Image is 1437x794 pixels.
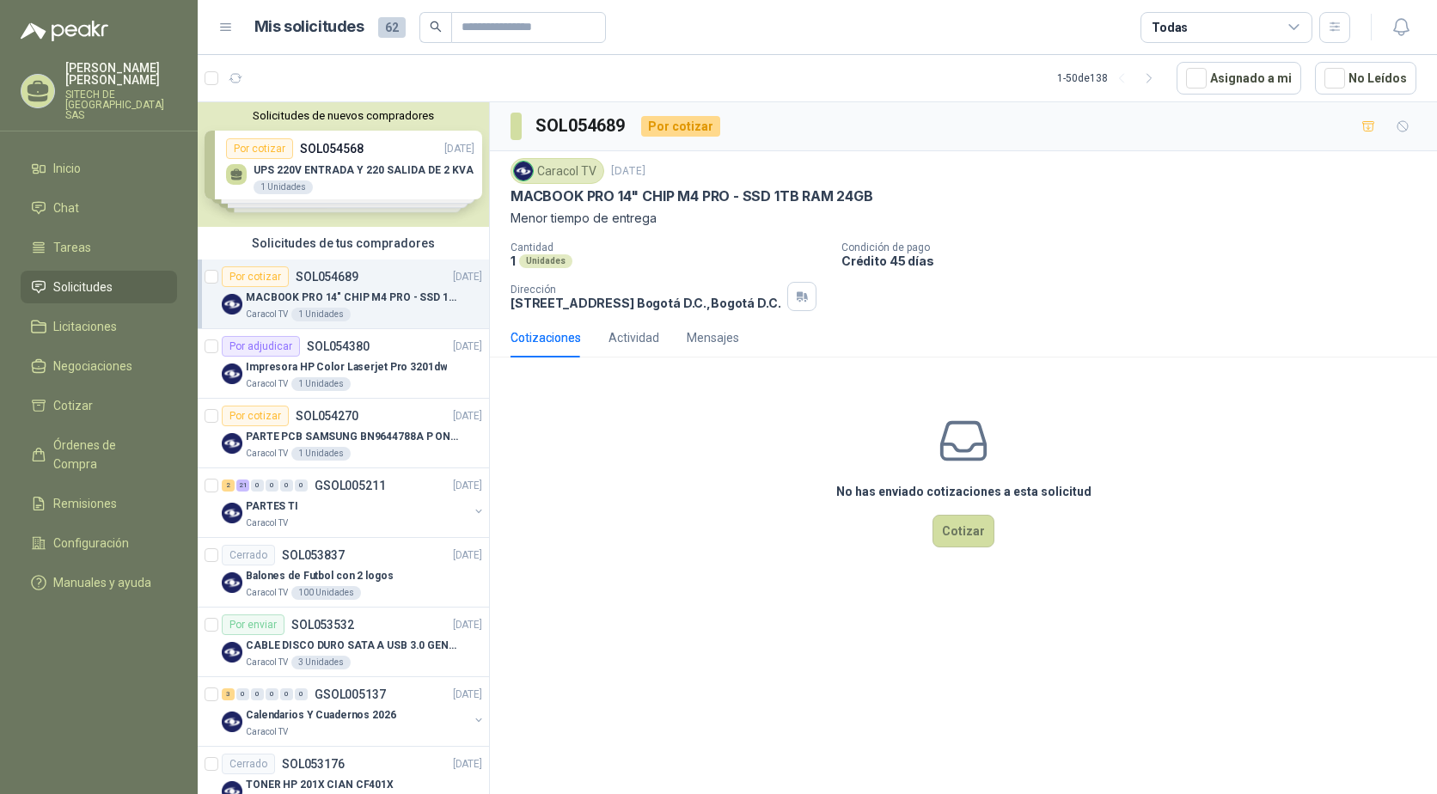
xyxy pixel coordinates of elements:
div: Por cotizar [222,406,289,426]
a: Órdenes de Compra [21,429,177,480]
a: CerradoSOL053837[DATE] Company LogoBalones de Futbol con 2 logosCaracol TV100 Unidades [198,538,489,608]
a: Tareas [21,231,177,264]
p: Caracol TV [246,377,288,391]
p: Caracol TV [246,447,288,461]
a: 2 21 0 0 0 0 GSOL005211[DATE] Company LogoPARTES TICaracol TV [222,475,486,530]
p: Menor tiempo de entrega [511,209,1416,228]
span: 62 [378,17,406,38]
p: Caracol TV [246,586,288,600]
span: Órdenes de Compra [53,436,161,473]
div: 0 [251,479,264,492]
h3: SOL054689 [535,113,627,139]
p: Dirección [511,284,780,296]
p: SOL054380 [307,340,370,352]
button: Asignado a mi [1177,62,1301,95]
p: [DATE] [453,269,482,285]
p: SOL053837 [282,549,345,561]
p: CABLE DISCO DURO SATA A USB 3.0 GENERICO [246,638,460,654]
div: Unidades [519,254,572,268]
div: 100 Unidades [291,586,361,600]
div: 3 Unidades [291,656,351,669]
a: Por cotizarSOL054689[DATE] Company LogoMACBOOK PRO 14" CHIP M4 PRO - SSD 1TB RAM 24GBCaracol TV1 ... [198,260,489,329]
p: SOL053176 [282,758,345,770]
p: [PERSON_NAME] [PERSON_NAME] [65,62,177,86]
p: SOL053532 [291,619,354,631]
div: 0 [266,479,278,492]
a: Licitaciones [21,310,177,343]
p: MACBOOK PRO 14" CHIP M4 PRO - SSD 1TB RAM 24GB [246,290,460,306]
div: 0 [295,479,308,492]
button: Solicitudes de nuevos compradores [205,109,482,122]
p: GSOL005137 [315,688,386,700]
a: Configuración [21,527,177,559]
div: Actividad [608,328,659,347]
img: Company Logo [222,572,242,593]
div: Solicitudes de nuevos compradoresPor cotizarSOL054568[DATE] UPS 220V ENTRADA Y 220 SALIDA DE 2 KV... [198,102,489,227]
img: Company Logo [222,294,242,315]
p: SOL054689 [296,271,358,283]
img: Company Logo [222,433,242,454]
div: 1 - 50 de 138 [1057,64,1163,92]
div: Todas [1152,18,1188,37]
span: Manuales y ayuda [53,573,151,592]
p: SITECH DE [GEOGRAPHIC_DATA] SAS [65,89,177,120]
div: 21 [236,479,249,492]
div: Por cotizar [641,116,720,137]
button: Cotizar [933,515,994,547]
div: 3 [222,688,235,700]
div: 0 [266,688,278,700]
h3: No has enviado cotizaciones a esta solicitud [836,482,1092,501]
p: Balones de Futbol con 2 logos [246,568,394,584]
div: 0 [295,688,308,700]
p: [DATE] [453,617,482,633]
div: Caracol TV [511,158,604,184]
img: Company Logo [222,642,242,663]
p: [DATE] [453,756,482,773]
p: GSOL005211 [315,479,386,492]
p: [DATE] [453,339,482,355]
p: PARTES TI [246,498,298,515]
a: Solicitudes [21,271,177,303]
p: [STREET_ADDRESS] Bogotá D.C. , Bogotá D.C. [511,296,780,310]
span: search [430,21,442,33]
a: Por adjudicarSOL054380[DATE] Company LogoImpresora HP Color Laserjet Pro 3201dwCaracol TV1 Unidades [198,329,489,399]
div: Cerrado [222,754,275,774]
p: MACBOOK PRO 14" CHIP M4 PRO - SSD 1TB RAM 24GB [511,187,873,205]
span: Configuración [53,534,129,553]
p: Caracol TV [246,656,288,669]
div: 0 [236,688,249,700]
div: 2 [222,479,235,492]
a: Por cotizarSOL054270[DATE] Company LogoPARTE PCB SAMSUNG BN9644788A P ONECONNECaracol TV1 Unidades [198,399,489,468]
a: Negociaciones [21,350,177,382]
button: No Leídos [1315,62,1416,95]
a: Por enviarSOL053532[DATE] Company LogoCABLE DISCO DURO SATA A USB 3.0 GENERICOCaracol TV3 Unidades [198,608,489,677]
div: 1 Unidades [291,308,351,321]
p: [DATE] [611,163,645,180]
span: Remisiones [53,494,117,513]
a: Inicio [21,152,177,185]
p: Caracol TV [246,516,288,530]
div: Solicitudes de tus compradores [198,227,489,260]
a: Cotizar [21,389,177,422]
img: Company Logo [222,712,242,732]
span: Cotizar [53,396,93,415]
div: Por enviar [222,614,284,635]
p: Caracol TV [246,725,288,739]
p: [DATE] [453,547,482,564]
span: Licitaciones [53,317,117,336]
h1: Mis solicitudes [254,15,364,40]
img: Company Logo [514,162,533,180]
p: Cantidad [511,241,828,253]
img: Company Logo [222,363,242,384]
span: Solicitudes [53,278,113,296]
a: Remisiones [21,487,177,520]
div: Cotizaciones [511,328,581,347]
a: Chat [21,192,177,224]
div: 1 Unidades [291,447,351,461]
div: 0 [251,688,264,700]
div: 0 [280,688,293,700]
p: [DATE] [453,408,482,424]
p: Condición de pago [841,241,1430,253]
div: Cerrado [222,545,275,565]
span: Negociaciones [53,357,132,376]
